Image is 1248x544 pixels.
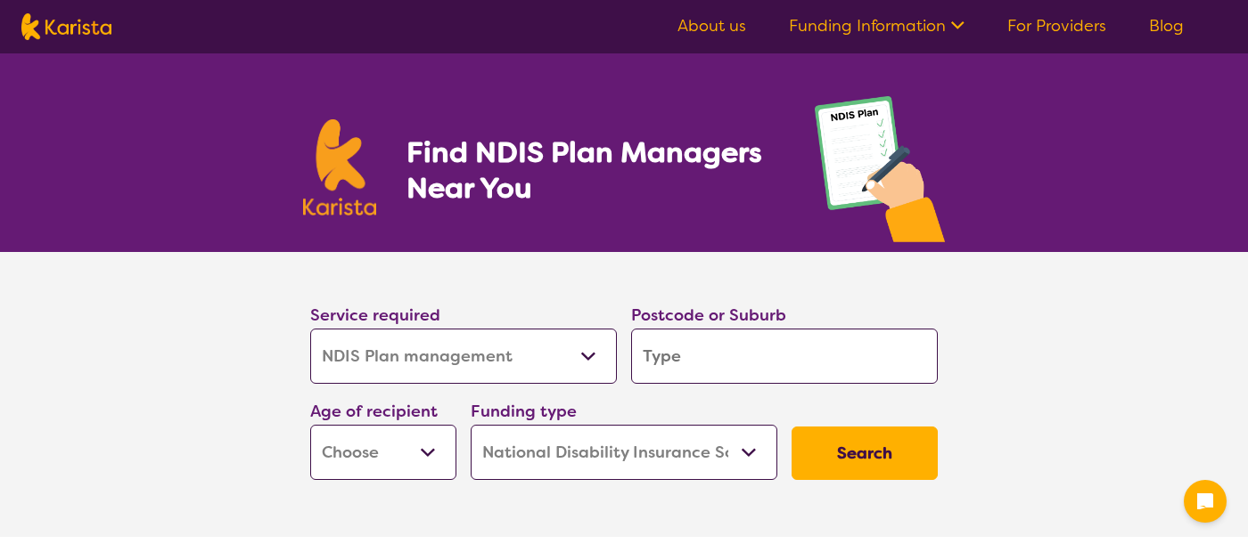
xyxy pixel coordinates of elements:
a: About us [677,15,746,37]
a: Funding Information [789,15,965,37]
label: Age of recipient [310,401,438,422]
a: For Providers [1007,15,1106,37]
img: Karista logo [303,119,376,215]
button: Search [792,426,938,480]
label: Funding type [471,401,577,422]
label: Service required [310,304,440,326]
input: Type [631,329,938,384]
img: Karista logo [21,13,111,40]
img: plan-management [815,96,945,252]
h1: Find NDIS Plan Managers Near You [406,134,779,206]
label: Postcode or Suburb [631,304,786,326]
a: Blog [1149,15,1184,37]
